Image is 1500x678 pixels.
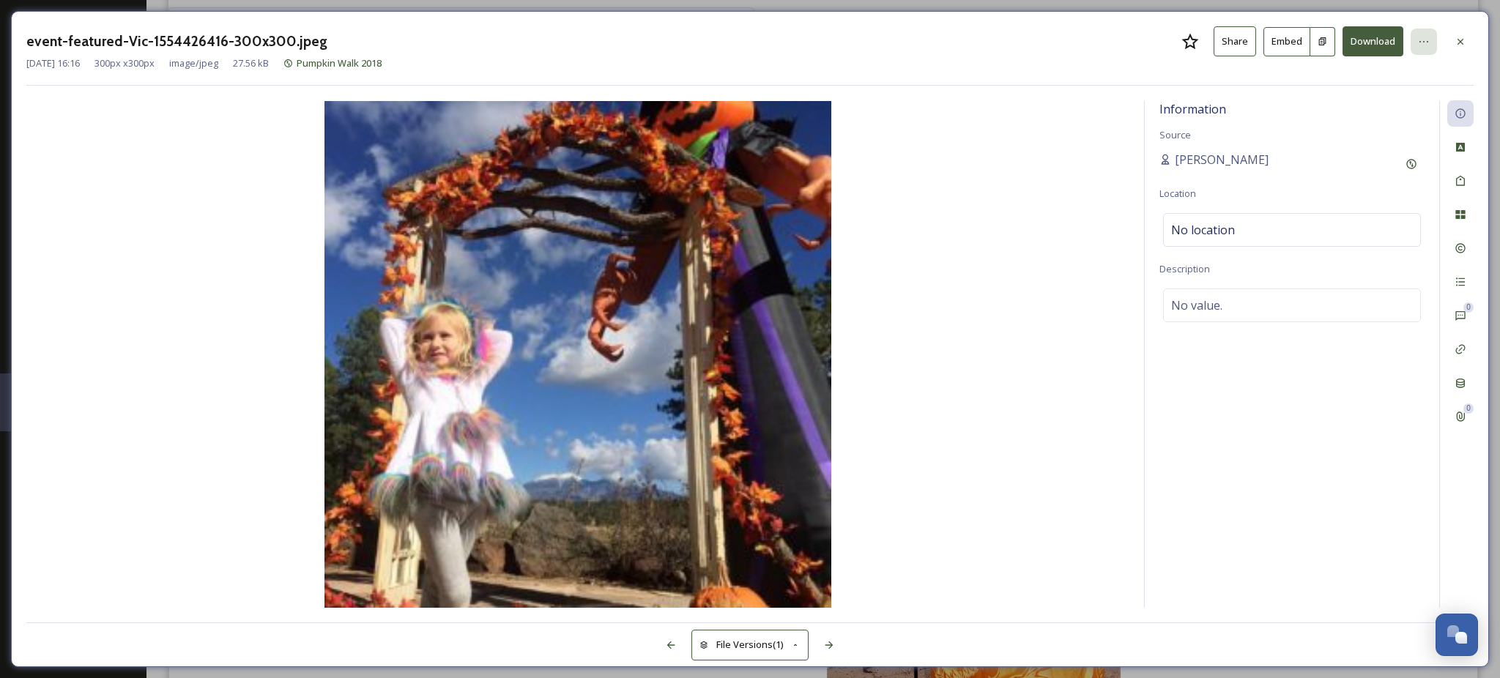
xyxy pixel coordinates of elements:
span: Description [1159,262,1210,275]
span: No value. [1171,297,1222,314]
div: 0 [1463,403,1474,414]
h3: event-featured-Vic-1554426416-300x300.jpeg [26,31,327,52]
span: image/jpeg [169,56,218,70]
button: Download [1343,26,1403,56]
span: [PERSON_NAME] [1175,151,1269,168]
button: Embed [1263,27,1310,56]
span: 300 px x 300 px [94,56,155,70]
span: [DATE] 16:16 [26,56,80,70]
div: 0 [1463,302,1474,313]
span: No location [1171,221,1235,239]
span: Pumpkin Walk 2018 [297,56,382,70]
span: Information [1159,101,1226,117]
span: Source [1159,128,1191,141]
button: Open Chat [1436,614,1478,656]
span: 27.56 kB [233,56,269,70]
button: Share [1214,26,1256,56]
img: event-featured-Vic-1554426416-300x300.jpeg [26,101,1129,608]
span: Location [1159,187,1196,200]
button: File Versions(1) [691,630,809,660]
